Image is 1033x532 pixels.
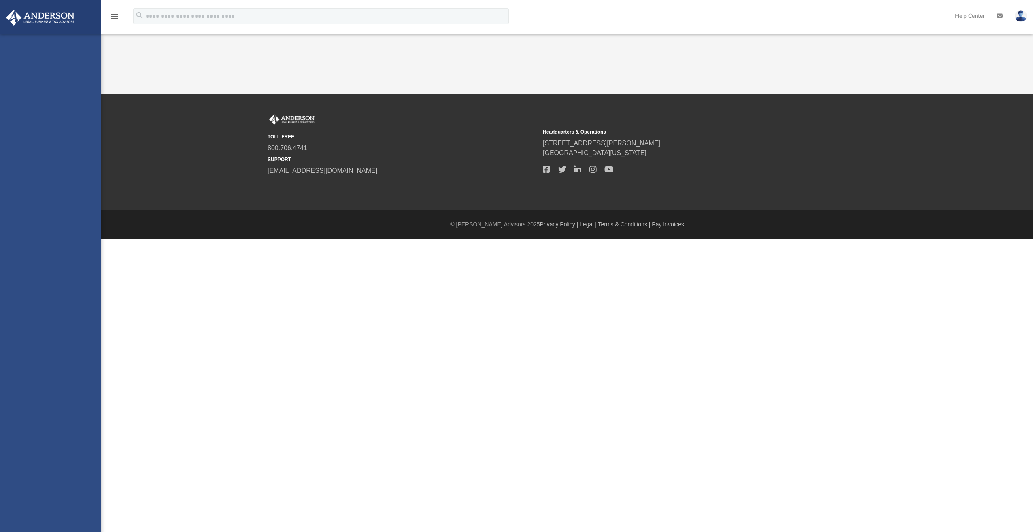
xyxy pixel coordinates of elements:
a: menu [109,15,119,21]
a: Legal | [580,221,597,228]
a: Privacy Policy | [540,221,578,228]
small: Headquarters & Operations [543,128,812,136]
img: Anderson Advisors Platinum Portal [4,10,77,26]
i: search [135,11,144,20]
small: TOLL FREE [268,133,537,140]
small: SUPPORT [268,156,537,163]
img: Anderson Advisors Platinum Portal [268,114,316,125]
a: [GEOGRAPHIC_DATA][US_STATE] [543,149,646,156]
a: 800.706.4741 [268,145,307,151]
a: Pay Invoices [652,221,684,228]
img: User Pic [1015,10,1027,22]
a: [STREET_ADDRESS][PERSON_NAME] [543,140,660,147]
a: [EMAIL_ADDRESS][DOMAIN_NAME] [268,167,377,174]
i: menu [109,11,119,21]
div: © [PERSON_NAME] Advisors 2025 [101,220,1033,229]
a: Terms & Conditions | [598,221,650,228]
